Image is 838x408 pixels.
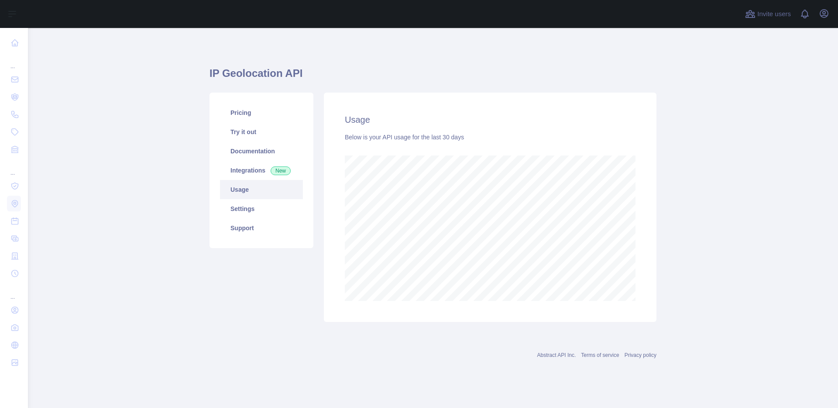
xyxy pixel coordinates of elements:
a: Terms of service [581,352,619,358]
a: Pricing [220,103,303,122]
div: ... [7,52,21,70]
button: Invite users [743,7,793,21]
a: Usage [220,180,303,199]
a: Support [220,218,303,238]
a: Integrations New [220,161,303,180]
span: New [271,166,291,175]
a: Documentation [220,142,303,161]
h2: Usage [345,114,635,126]
a: Settings [220,199,303,218]
a: Abstract API Inc. [537,352,576,358]
a: Privacy policy [625,352,656,358]
div: ... [7,283,21,301]
h1: IP Geolocation API [209,66,656,87]
span: Invite users [757,9,791,19]
div: ... [7,159,21,176]
div: Below is your API usage for the last 30 days [345,133,635,142]
a: Try it out [220,122,303,142]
